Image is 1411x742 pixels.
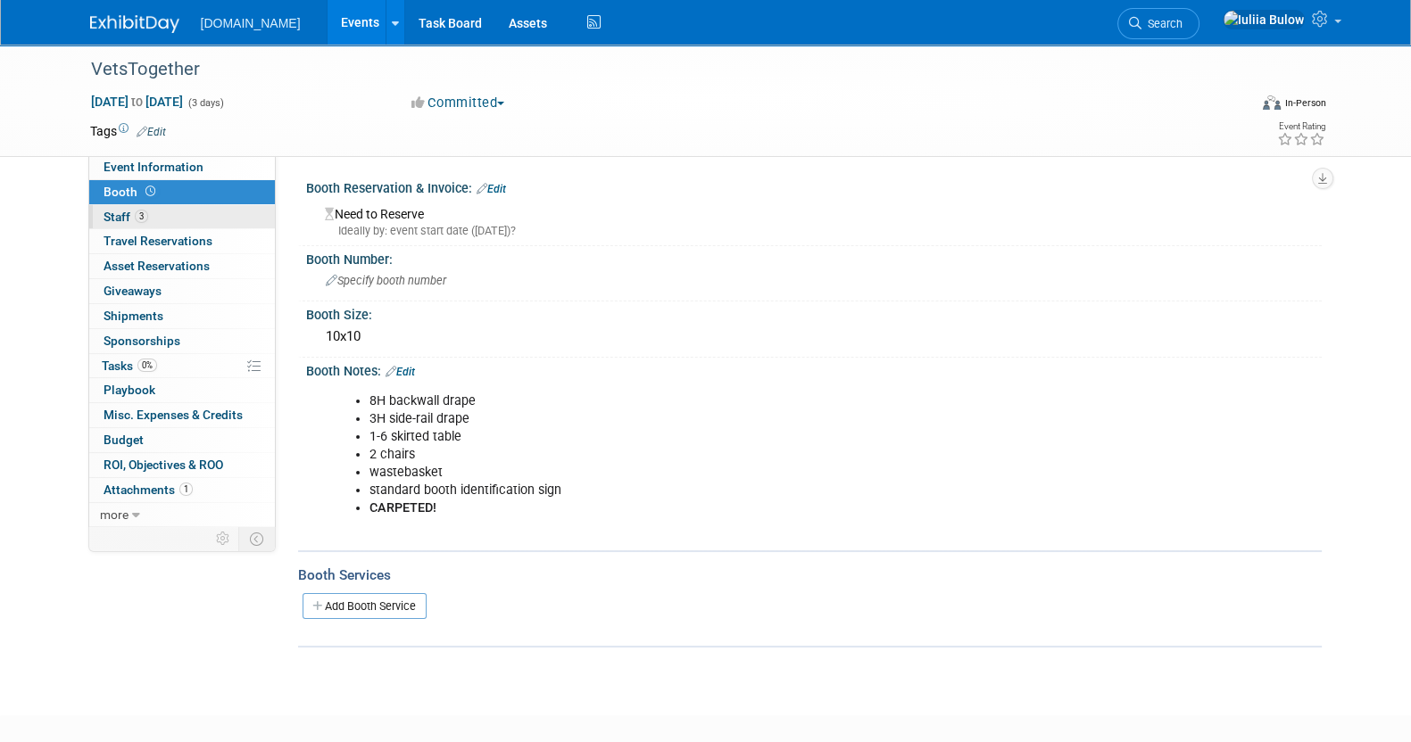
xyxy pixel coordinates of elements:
li: 3H side-rail drape [369,410,1115,428]
span: more [100,507,129,522]
span: Booth not reserved yet [142,185,159,198]
a: Edit [477,183,506,195]
a: Tasks0% [89,354,275,378]
span: Event Information [104,160,203,174]
button: Committed [405,94,511,112]
span: Asset Reservations [104,259,210,273]
a: Travel Reservations [89,229,275,253]
div: Ideally by: event start date ([DATE])? [325,223,1308,239]
div: Need to Reserve [320,201,1308,239]
li: 2 chairs [369,446,1115,464]
span: [DOMAIN_NAME] [201,16,301,30]
a: Edit [137,126,166,138]
span: Attachments [104,482,193,497]
div: Event Rating [1276,122,1324,131]
span: ROI, Objectives & ROO [104,458,223,472]
a: Edit [386,366,415,378]
div: Booth Size: [306,301,1322,324]
span: Budget [104,433,144,447]
td: Toggle Event Tabs [238,527,275,550]
img: ExhibitDay [90,15,179,33]
a: Misc. Expenses & Credits [89,403,275,427]
li: 8H backwall drape [369,392,1115,410]
a: more [89,503,275,527]
div: Booth Services [298,565,1322,585]
a: Staff3 [89,205,275,229]
div: VetsTogether [85,54,1221,86]
a: Booth [89,180,275,204]
li: standard booth identification sign [369,482,1115,499]
div: Booth Reservation & Invoice: [306,175,1322,198]
span: Shipments [104,309,163,323]
span: Travel Reservations [104,234,212,248]
span: Search [1141,17,1183,30]
td: Personalize Event Tab Strip [208,527,239,550]
a: Search [1117,8,1199,39]
a: Sponsorships [89,329,275,353]
a: Event Information [89,155,275,179]
span: 3 [135,210,148,223]
span: [DATE] [DATE] [90,94,184,110]
span: Specify booth number [326,274,446,287]
a: Shipments [89,304,275,328]
span: Booth [104,185,159,199]
img: Iuliia Bulow [1223,10,1305,29]
a: Giveaways [89,279,275,303]
span: (3 days) [187,97,224,109]
div: 10x10 [320,323,1308,350]
span: Sponsorships [104,334,180,348]
div: Booth Notes: [306,358,1322,381]
li: wastebasket [369,464,1115,482]
a: Budget [89,428,275,452]
span: Giveaways [104,284,162,298]
span: Misc. Expenses & Credits [104,408,243,422]
img: Format-Inperson.png [1263,95,1281,110]
td: Tags [90,122,166,140]
a: ROI, Objectives & ROO [89,453,275,477]
span: Staff [104,210,148,224]
div: In-Person [1283,96,1325,110]
a: Add Booth Service [303,593,427,619]
b: CARPETED! [369,500,436,515]
li: 1-6 skirted table [369,428,1115,446]
a: Asset Reservations [89,254,275,278]
div: Event Format [1142,93,1326,120]
a: Playbook [89,378,275,402]
span: 1 [179,482,193,496]
div: Booth Number: [306,246,1322,268]
span: 0% [137,359,157,372]
a: Attachments1 [89,478,275,502]
span: to [129,95,145,109]
span: Playbook [104,383,155,397]
span: Tasks [102,359,157,373]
